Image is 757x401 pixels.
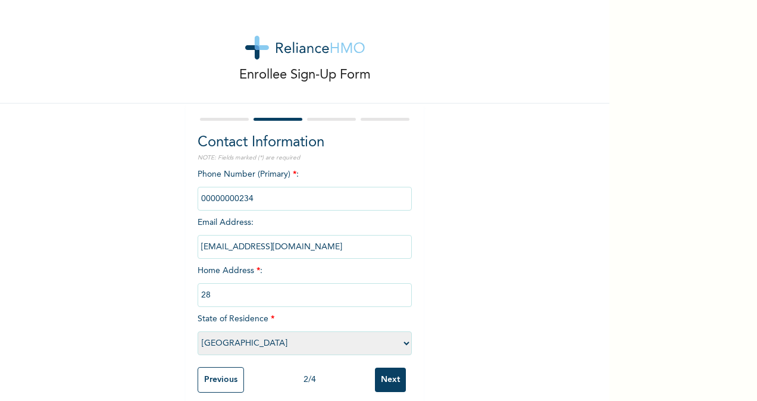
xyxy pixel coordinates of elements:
[198,267,412,299] span: Home Address :
[198,218,412,251] span: Email Address :
[198,153,412,162] p: NOTE: Fields marked (*) are required
[375,368,406,392] input: Next
[198,187,412,211] input: Enter Primary Phone Number
[198,132,412,153] h2: Contact Information
[245,36,365,59] img: logo
[198,315,412,347] span: State of Residence
[198,283,412,307] input: Enter home address
[198,235,412,259] input: Enter email Address
[244,374,375,386] div: 2 / 4
[239,65,371,85] p: Enrollee Sign-Up Form
[198,170,412,203] span: Phone Number (Primary) :
[198,367,244,393] input: Previous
